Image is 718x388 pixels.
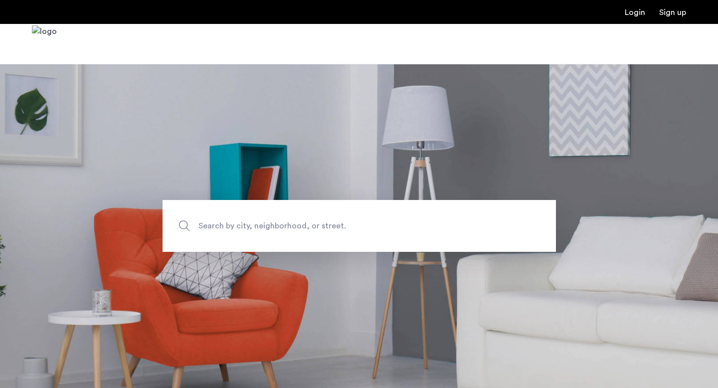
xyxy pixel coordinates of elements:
img: logo [32,25,57,63]
a: Registration [659,8,686,16]
span: Search by city, neighborhood, or street. [198,219,474,233]
a: Cazamio Logo [32,25,57,63]
a: Login [625,8,645,16]
input: Apartment Search [163,200,556,252]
